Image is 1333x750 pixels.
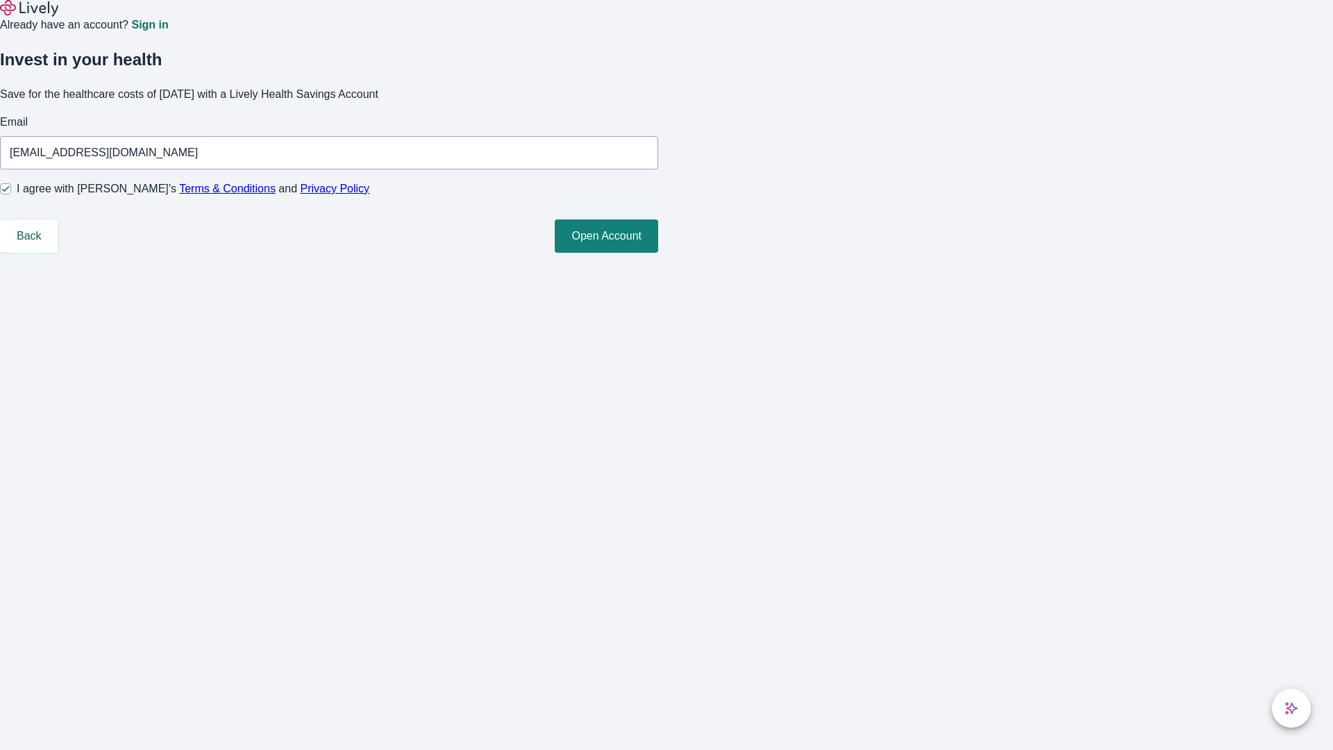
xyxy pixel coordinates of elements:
a: Privacy Policy [301,183,370,194]
button: Open Account [555,219,658,253]
svg: Lively AI Assistant [1284,701,1298,715]
button: chat [1272,689,1311,728]
a: Terms & Conditions [179,183,276,194]
a: Sign in [131,19,168,31]
span: I agree with [PERSON_NAME]’s and [17,181,369,197]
